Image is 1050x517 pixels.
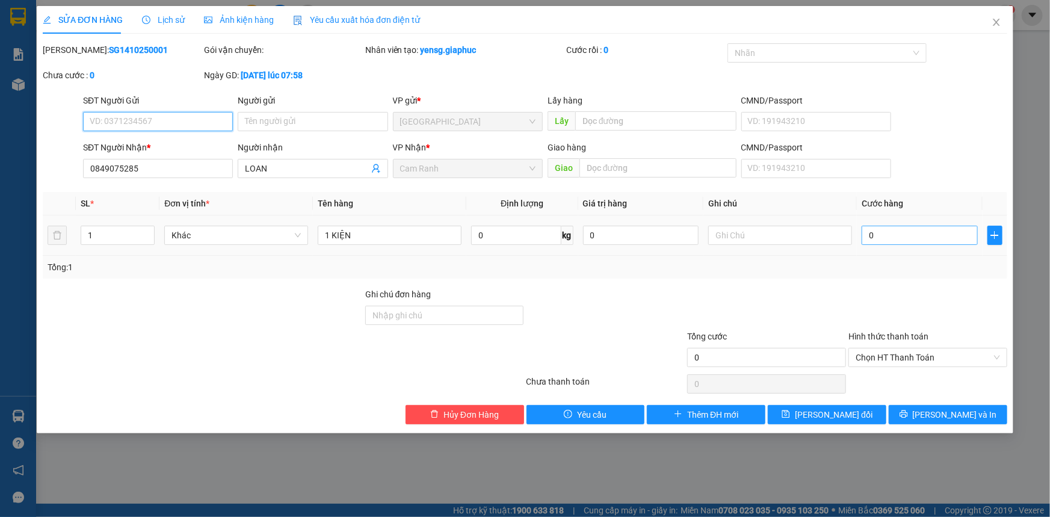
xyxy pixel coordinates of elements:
[548,111,575,131] span: Lấy
[109,45,168,55] b: SG1410250001
[204,16,212,24] span: picture
[83,94,233,107] div: SĐT Người Gửi
[980,6,1013,40] button: Close
[43,15,123,25] span: SỬA ĐƠN HÀNG
[795,408,872,421] span: [PERSON_NAME] đổi
[443,408,499,421] span: Hủy Đơn Hàng
[564,410,572,419] span: exclamation-circle
[204,15,274,25] span: Ảnh kiện hàng
[48,261,406,274] div: Tổng: 1
[577,408,607,421] span: Yêu cầu
[525,375,687,396] div: Chưa thanh toán
[318,199,353,208] span: Tên hàng
[566,43,725,57] div: Cước rồi :
[992,17,1001,27] span: close
[365,43,564,57] div: Nhân viên tạo:
[900,410,908,419] span: printer
[674,410,682,419] span: plus
[393,143,427,152] span: VP Nhận
[862,199,903,208] span: Cước hàng
[318,226,462,245] input: VD: Bàn, Ghế
[365,306,524,325] input: Ghi chú đơn hàng
[142,15,185,25] span: Lịch sử
[204,43,363,57] div: Gói vận chuyển:
[687,408,738,421] span: Thêm ĐH mới
[83,141,233,154] div: SĐT Người Nhận
[889,405,1007,424] button: printer[PERSON_NAME] và In
[421,45,477,55] b: yensg.giaphuc
[561,226,573,245] span: kg
[708,226,852,245] input: Ghi Chú
[48,226,67,245] button: delete
[81,199,90,208] span: SL
[768,405,886,424] button: save[PERSON_NAME] đổi
[575,111,737,131] input: Dọc đường
[204,69,363,82] div: Ngày GD:
[527,405,645,424] button: exclamation-circleYêu cầu
[393,94,543,107] div: VP gửi
[43,69,202,82] div: Chưa cước :
[171,226,301,244] span: Khác
[501,199,543,208] span: Định lượng
[241,70,303,80] b: [DATE] lúc 07:58
[548,158,579,178] span: Giao
[365,289,431,299] label: Ghi chú đơn hàng
[293,15,420,25] span: Yêu cầu xuất hóa đơn điện tử
[238,94,388,107] div: Người gửi
[782,410,790,419] span: save
[647,405,765,424] button: plusThêm ĐH mới
[164,199,209,208] span: Đơn vị tính
[913,408,997,421] span: [PERSON_NAME] và In
[548,96,582,105] span: Lấy hàng
[988,231,1002,240] span: plus
[604,45,608,55] b: 0
[741,141,891,154] div: CMND/Passport
[371,164,381,173] span: user-add
[856,348,1000,367] span: Chọn HT Thanh Toán
[400,113,536,131] span: Sài Gòn
[238,141,388,154] div: Người nhận
[90,70,94,80] b: 0
[43,43,202,57] div: [PERSON_NAME]:
[848,332,928,341] label: Hình thức thanh toán
[293,16,303,25] img: icon
[43,16,51,24] span: edit
[400,159,536,178] span: Cam Ranh
[548,143,586,152] span: Giao hàng
[406,405,524,424] button: deleteHủy Đơn Hàng
[430,410,439,419] span: delete
[703,192,857,215] th: Ghi chú
[583,199,628,208] span: Giá trị hàng
[987,226,1002,245] button: plus
[579,158,737,178] input: Dọc đường
[142,16,150,24] span: clock-circle
[687,332,727,341] span: Tổng cước
[741,94,891,107] div: CMND/Passport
